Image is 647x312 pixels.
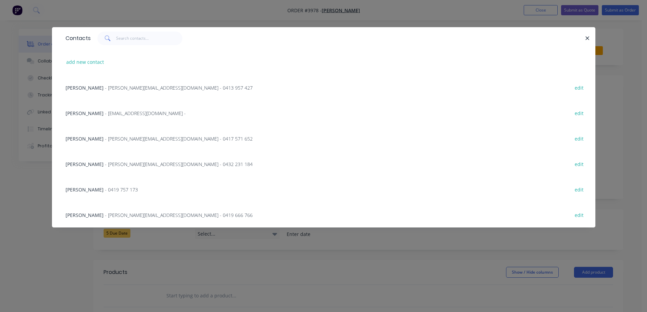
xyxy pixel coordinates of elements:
[571,134,587,143] button: edit
[66,186,104,193] span: [PERSON_NAME]
[105,186,138,193] span: - 0419 757 173
[66,161,104,167] span: [PERSON_NAME]
[571,210,587,219] button: edit
[571,108,587,117] button: edit
[105,85,253,91] span: - [PERSON_NAME][EMAIL_ADDRESS][DOMAIN_NAME] - 0413 957 427
[105,135,253,142] span: - [PERSON_NAME][EMAIL_ADDRESS][DOMAIN_NAME] - 0417 571 652
[116,32,182,45] input: Search contacts...
[66,85,104,91] span: [PERSON_NAME]
[105,161,253,167] span: - [PERSON_NAME][EMAIL_ADDRESS][DOMAIN_NAME] - 0432 231 184
[571,185,587,194] button: edit
[571,159,587,168] button: edit
[66,110,104,116] span: [PERSON_NAME]
[66,212,104,218] span: [PERSON_NAME]
[571,83,587,92] button: edit
[63,57,108,67] button: add new contact
[105,110,186,116] span: - [EMAIL_ADDRESS][DOMAIN_NAME] -
[62,27,91,49] div: Contacts
[66,135,104,142] span: [PERSON_NAME]
[105,212,253,218] span: - [PERSON_NAME][EMAIL_ADDRESS][DOMAIN_NAME] - 0419 666 766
